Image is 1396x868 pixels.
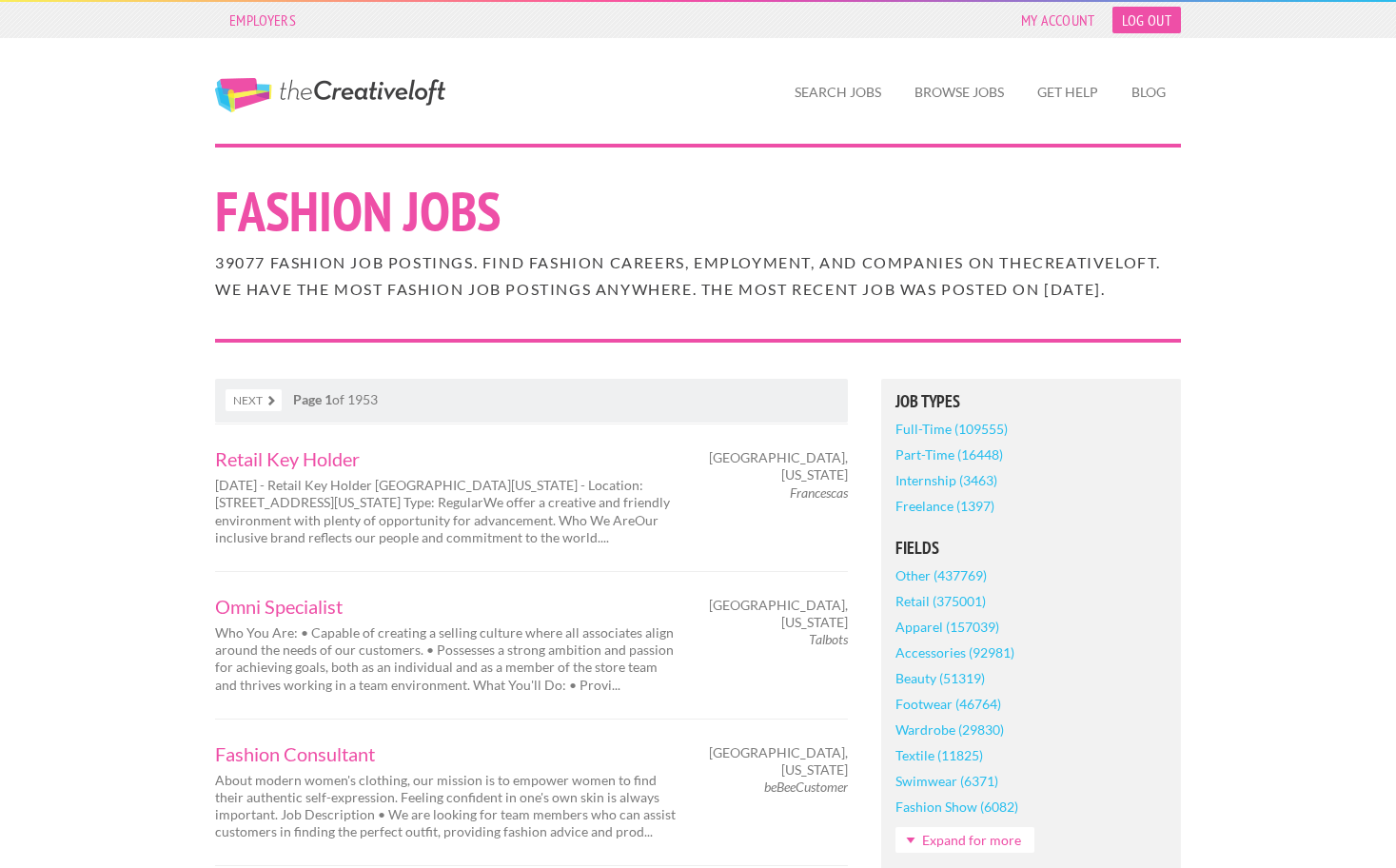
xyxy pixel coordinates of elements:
a: Part-Time (16448) [895,442,1003,467]
nav: of 1953 [215,379,848,423]
em: beBeeCustomer [764,779,848,795]
a: Retail Key Holder [215,449,681,468]
span: [GEOGRAPHIC_DATA], [US_STATE] [709,597,848,631]
p: About modern women's clothing, our mission is to empower women to find their authentic self-expre... [215,772,681,841]
a: My Account [1012,7,1105,33]
a: Fashion Consultant [215,744,681,763]
a: Retail (375001) [895,588,986,614]
strong: Page 1 [293,391,332,407]
a: Beauty (51319) [895,665,985,691]
a: Other (437769) [895,562,987,588]
a: Expand for more [895,827,1034,853]
a: Swimwear (6371) [895,768,998,794]
a: Employers [220,7,305,33]
h2: 39077 Fashion job postings. Find Fashion careers, employment, and companies on theCreativeloft. W... [215,249,1181,303]
span: [GEOGRAPHIC_DATA], [US_STATE] [709,744,848,779]
a: The Creative Loft [215,78,445,112]
a: Freelance (1397) [895,493,994,519]
a: Full-Time (109555) [895,416,1008,442]
a: Accessories (92981) [895,640,1014,665]
a: Apparel (157039) [895,614,999,640]
p: Who You Are: • Capable of creating a selling culture where all associates align around the needs ... [215,624,681,694]
a: Log Out [1112,7,1181,33]
a: Footwear (46764) [895,691,1001,717]
h5: Job Types [895,393,1167,410]
a: Browse Jobs [899,70,1019,114]
a: Fashion Show (6082) [895,794,1018,819]
span: [GEOGRAPHIC_DATA], [US_STATE] [709,449,848,483]
a: Internship (3463) [895,467,997,493]
a: Omni Specialist [215,597,681,616]
h5: Fields [895,540,1167,557]
em: Francescas [790,484,848,501]
a: Get Help [1022,70,1113,114]
a: Wardrobe (29830) [895,717,1004,742]
a: Next [226,389,282,411]
a: Search Jobs [779,70,896,114]
a: Textile (11825) [895,742,983,768]
a: Blog [1116,70,1181,114]
p: [DATE] - Retail Key Holder [GEOGRAPHIC_DATA][US_STATE] - Location: [STREET_ADDRESS][US_STATE] Typ... [215,477,681,546]
em: Talbots [809,631,848,647]
h1: Fashion Jobs [215,184,1181,239]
